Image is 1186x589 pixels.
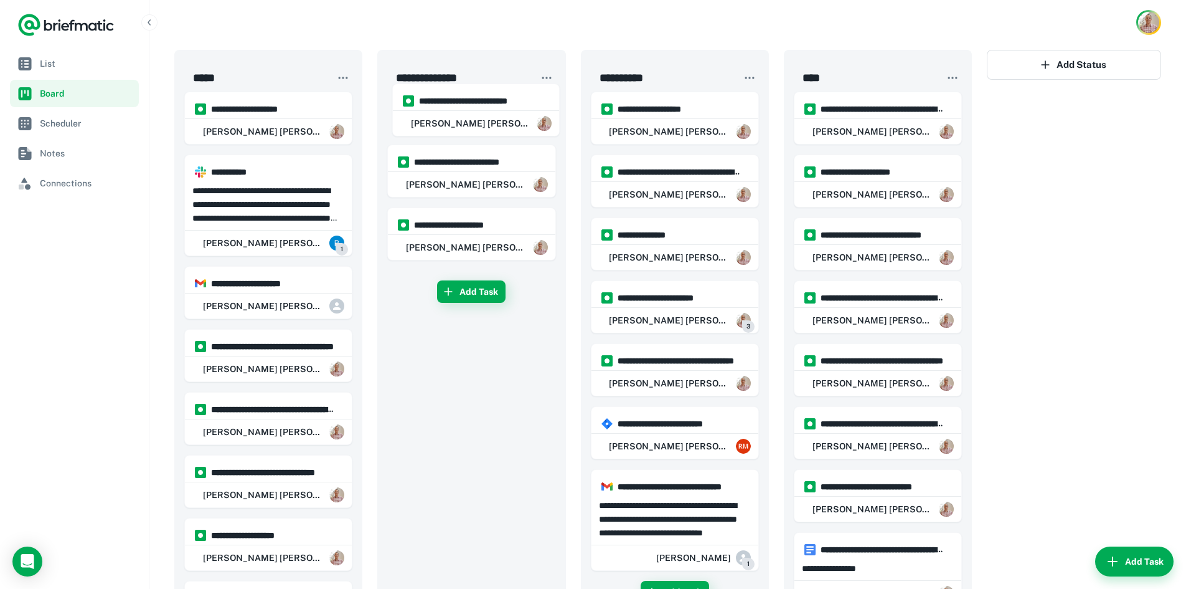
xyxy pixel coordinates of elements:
a: List [10,50,139,77]
button: Add Task [1095,547,1174,577]
button: Add Task [437,280,506,303]
a: Notes [10,140,139,167]
span: Board [40,87,134,100]
span: Notes [40,146,134,160]
span: Connections [40,176,134,190]
a: Scheduler [10,110,139,137]
img: Rob Mark [1138,12,1159,33]
span: Scheduler [40,117,134,130]
div: Load Chat [12,547,42,577]
button: Account button [1136,10,1161,35]
a: Board [10,80,139,107]
span: List [40,57,134,70]
a: Connections [10,170,139,197]
button: Add Status [987,50,1161,80]
a: Logo [17,12,115,37]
